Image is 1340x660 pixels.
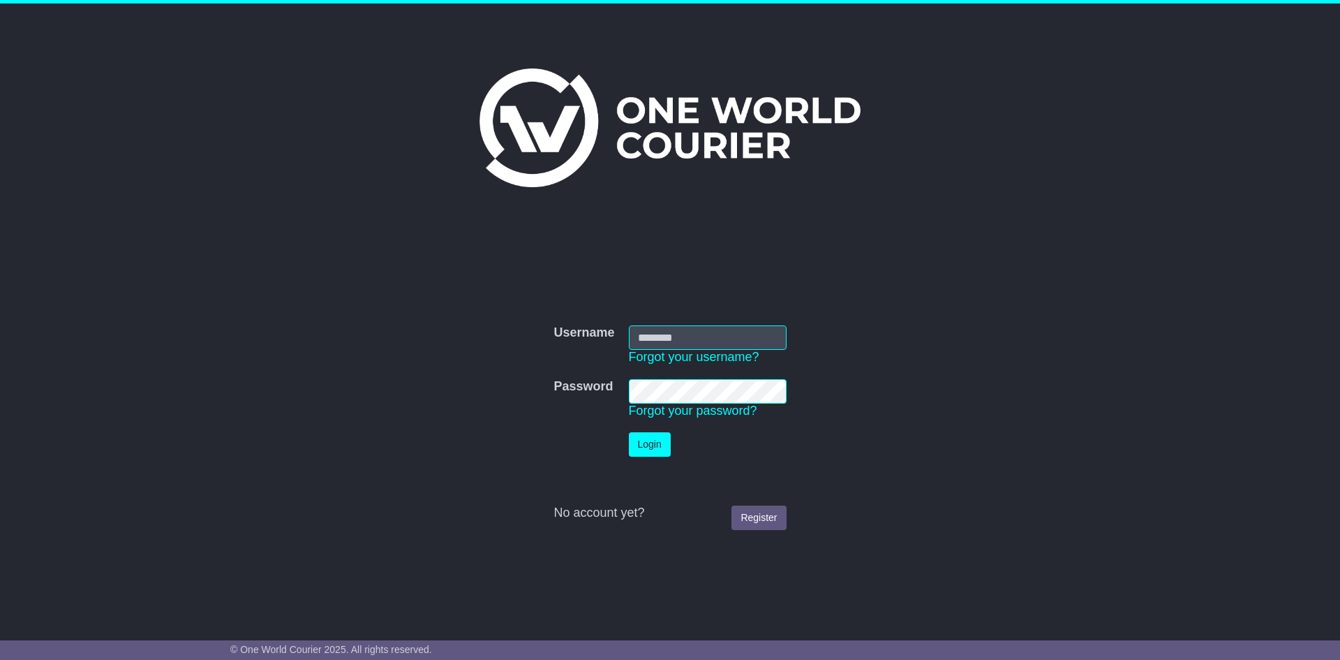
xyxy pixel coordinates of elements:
label: Password [553,379,613,395]
a: Register [731,506,786,530]
a: Forgot your username? [629,350,759,364]
label: Username [553,325,614,341]
img: One World [479,68,861,187]
span: © One World Courier 2025. All rights reserved. [230,644,432,655]
button: Login [629,432,671,457]
div: No account yet? [553,506,786,521]
a: Forgot your password? [629,404,757,418]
